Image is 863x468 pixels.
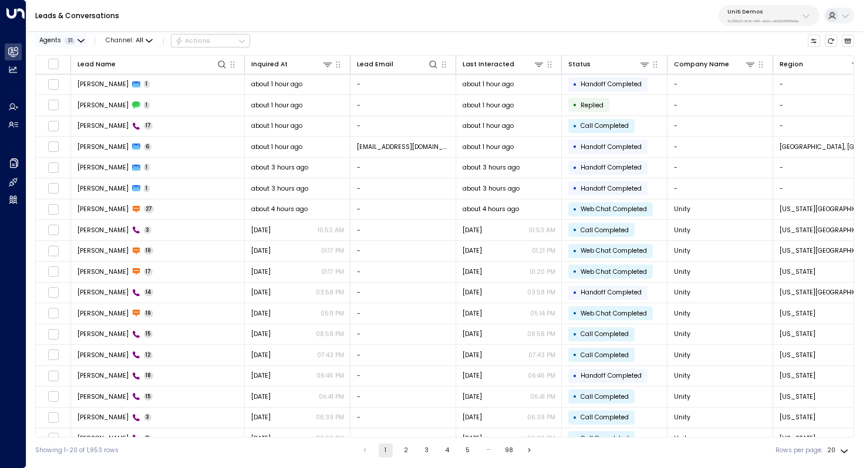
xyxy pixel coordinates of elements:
td: - [350,74,456,95]
td: - [350,158,456,178]
div: • [573,285,577,300]
div: • [573,347,577,362]
span: California [780,351,815,360]
span: Aug 08, 2025 [251,267,271,276]
div: Lead Name [77,59,116,70]
span: Replied [581,101,604,110]
span: Jul 16, 2025 [463,371,482,380]
span: Allison Smith [77,101,129,110]
span: California [780,413,815,422]
td: - [350,262,456,282]
span: 3 [144,226,152,234]
span: Unity [674,413,690,422]
div: Status [568,59,591,70]
span: 3 [144,413,152,421]
p: 06:39 PM [527,413,555,422]
span: Toggle select row [48,328,59,340]
div: • [573,160,577,175]
span: Web Chat Completed [581,205,647,213]
span: 1 [144,185,150,192]
span: pythonproficient@gmail.com [357,143,450,151]
span: Handoff Completed [581,80,642,89]
span: Agents [39,38,61,44]
div: • [573,139,577,154]
span: Call Completed [581,226,629,235]
span: Francesco Decamilli [77,226,129,235]
span: Unity [674,205,690,213]
p: 01:20 PM [530,267,555,276]
div: Region [780,59,803,70]
span: Handoff Completed [581,143,642,151]
span: Francesco Decamilli [77,434,129,443]
span: Channel: [102,35,156,47]
span: Toggle select row [48,245,59,256]
span: Aug 01, 2025 [251,309,271,318]
span: Toggle select row [48,183,59,194]
td: - [668,116,773,137]
td: - [668,137,773,157]
span: 3 [144,435,152,442]
p: 08:58 PM [527,330,555,338]
div: • [573,327,577,342]
span: about 3 hours ago [463,184,520,193]
span: Aug 14, 2025 [251,246,271,255]
span: 19 [144,310,154,317]
span: about 1 hour ago [463,101,514,110]
span: 1 [144,164,150,171]
span: Toggle select row [48,100,59,111]
td: - [350,303,456,324]
span: about 3 hours ago [251,184,308,193]
button: Actions [171,34,250,48]
span: Handoff Completed [581,288,642,297]
div: • [573,368,577,384]
td: - [350,345,456,365]
td: - [668,178,773,199]
div: Company Name [674,59,729,70]
button: Go to page 5 [461,443,475,457]
div: Status [568,59,650,70]
span: Call Completed [581,351,629,360]
p: 01:21 PM [532,246,555,255]
span: Francesco Decamilli [77,371,129,380]
div: Region [780,59,862,70]
span: Jul 16, 2025 [251,413,271,422]
span: Jul 16, 2025 [251,434,271,443]
span: Unity [674,351,690,360]
span: John Doe [77,184,129,193]
td: - [668,95,773,116]
span: Adrian Traeger [77,143,129,151]
button: Go to page 4 [440,443,454,457]
p: 06:41 PM [530,392,555,401]
span: 15 [144,393,153,401]
div: 20 [827,443,851,457]
span: Francesco Decamilli [77,330,129,338]
span: Aug 18, 2025 [251,226,271,235]
span: Aug 18, 2025 [463,226,482,235]
span: California [780,392,815,401]
span: Call Completed [581,434,629,443]
p: 01:17 PM [321,267,344,276]
div: Showing 1-20 of 1,953 rows [35,446,119,455]
span: Toggle select row [48,287,59,298]
span: Toggle select all [48,58,59,69]
div: Company Name [674,59,756,70]
span: Unity [674,226,690,235]
span: Unity [674,434,690,443]
span: Unity [674,330,690,338]
p: Uniti Demos [727,8,799,15]
td: - [350,95,456,116]
span: Unity [674,392,690,401]
div: • [573,243,577,259]
span: 15 [144,330,153,338]
span: California [780,330,815,338]
span: 12 [144,351,153,359]
span: Web Chat Completed [581,309,647,318]
span: 17 [144,122,153,130]
span: Handoff Completed [581,184,642,193]
button: Go to next page [522,443,537,457]
span: Call Completed [581,413,629,422]
span: Aug 08, 2025 [463,267,482,276]
span: Handoff Completed [581,163,642,172]
span: Toggle select row [48,370,59,381]
a: Leads & Conversations [35,11,119,21]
